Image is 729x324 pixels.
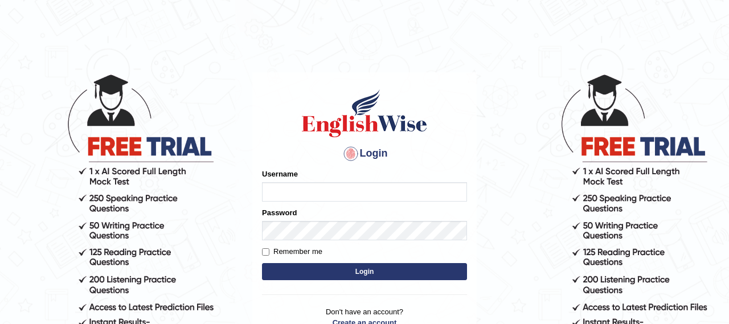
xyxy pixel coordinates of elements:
[262,145,467,163] h4: Login
[262,248,269,256] input: Remember me
[262,263,467,280] button: Login
[262,169,298,179] label: Username
[262,246,322,257] label: Remember me
[262,207,297,218] label: Password
[300,88,429,139] img: Logo of English Wise sign in for intelligent practice with AI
